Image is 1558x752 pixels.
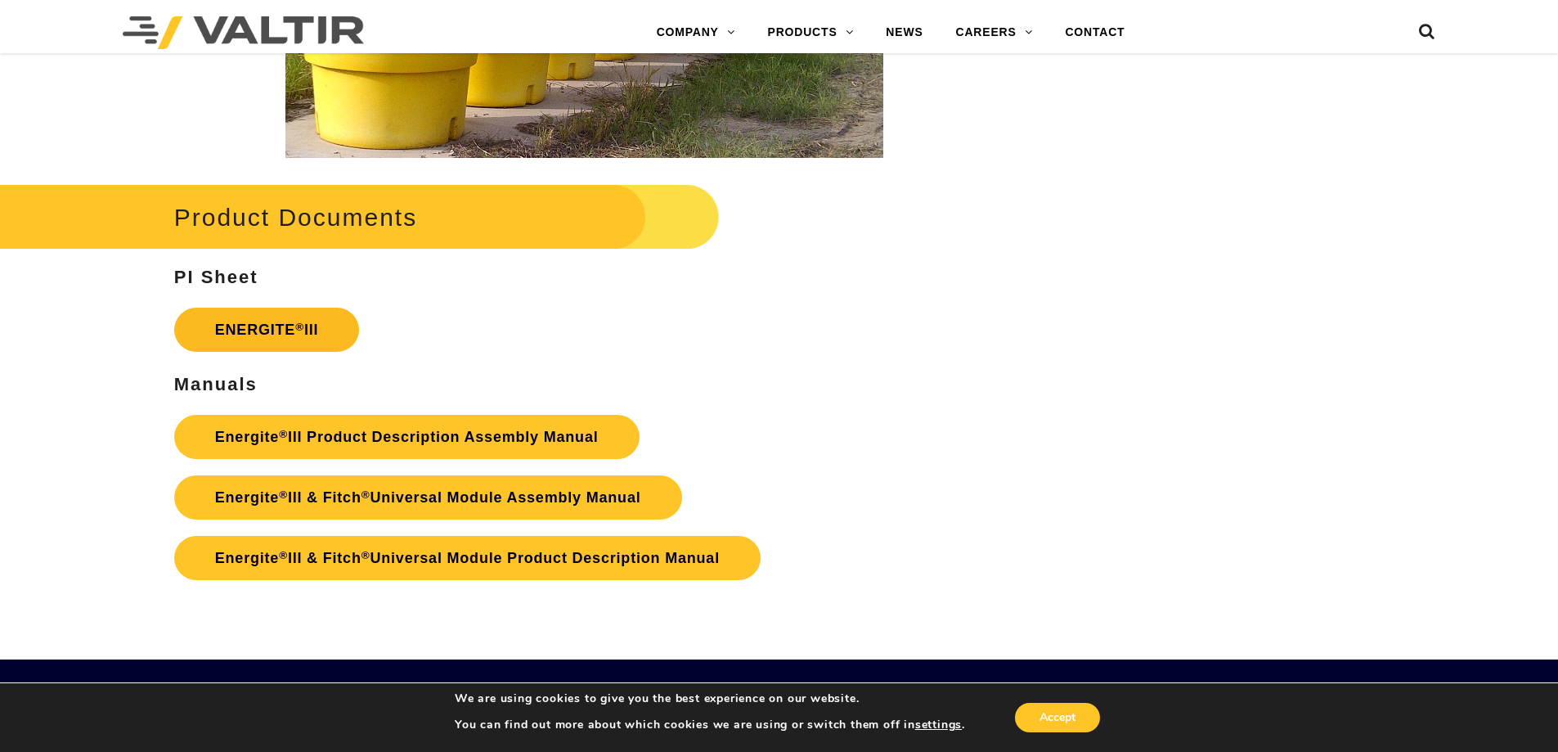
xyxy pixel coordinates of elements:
[295,321,304,333] sup: ®
[174,374,258,394] strong: Manuals
[869,16,939,49] a: NEWS
[279,428,288,440] sup: ®
[915,718,962,732] button: settings
[174,475,682,520] a: Energite®III & Fitch®Universal Module Assembly Manual
[123,16,364,49] img: Valtir
[455,691,965,706] p: We are using cookies to give you the best experience on our website.
[361,489,370,501] sup: ®
[940,16,1049,49] a: CAREERS
[174,267,258,287] strong: PI Sheet
[174,536,761,580] a: Energite®III & Fitch®Universal Module Product Description Manual
[361,549,370,561] sup: ®
[640,16,752,49] a: COMPANY
[1015,703,1100,732] button: Accept
[174,308,360,352] a: ENERGITE®III
[752,16,870,49] a: PRODUCTS
[279,549,288,561] sup: ®
[1048,16,1141,49] a: CONTACT
[279,489,288,501] sup: ®
[455,718,965,732] p: You can find out more about which cookies we are using or switch them off in .
[174,415,640,459] a: Energite®III Product Description Assembly Manual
